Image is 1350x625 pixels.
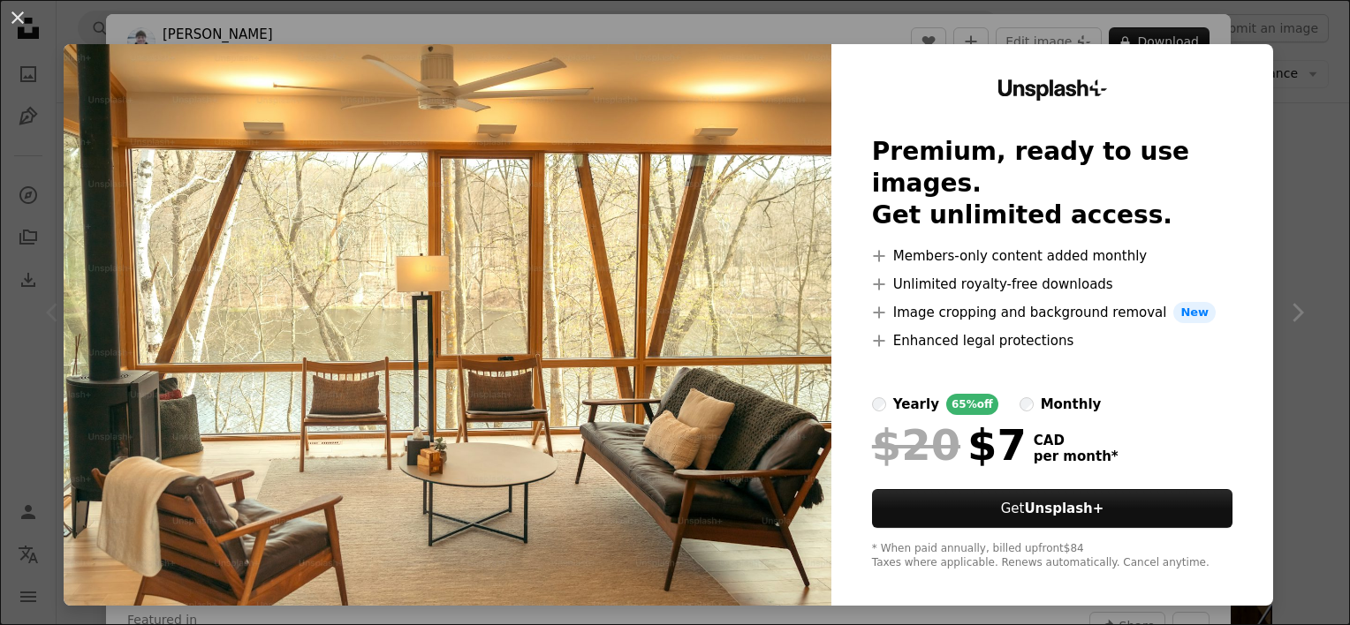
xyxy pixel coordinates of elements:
span: $20 [872,422,960,468]
span: per month * [1034,448,1119,464]
li: Unlimited royalty-free downloads [872,274,1232,295]
li: Enhanced legal protections [872,330,1232,351]
span: CAD [1034,433,1119,448]
div: 65% off [946,394,998,415]
div: * When paid annually, billed upfront $84 Taxes where applicable. Renews automatically. Cancel any... [872,542,1232,570]
input: yearly65%off [872,397,886,411]
li: Image cropping and background removal [872,302,1232,323]
div: monthly [1041,394,1102,415]
div: $7 [872,422,1027,468]
button: GetUnsplash+ [872,489,1232,528]
input: monthly [1020,397,1034,411]
li: Members-only content added monthly [872,245,1232,267]
div: yearly [893,394,939,415]
h2: Premium, ready to use images. Get unlimited access. [872,136,1232,231]
span: New [1173,302,1216,323]
strong: Unsplash+ [1024,501,1104,516]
